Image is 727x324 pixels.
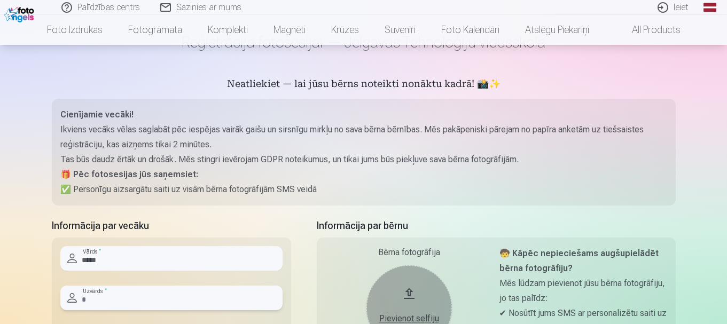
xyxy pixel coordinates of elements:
a: Komplekti [195,15,261,45]
strong: Cienījamie vecāki! [60,109,134,120]
img: /fa1 [4,4,37,22]
a: Atslēgu piekariņi [512,15,602,45]
strong: 🧒 Kāpēc nepieciešams augšupielādēt bērna fotogrāfiju? [499,248,659,273]
a: Foto kalendāri [428,15,512,45]
p: Ikviens vecāks vēlas saglabāt pēc iespējas vairāk gaišu un sirsnīgu mirkļu no sava bērna bērnības... [60,122,667,152]
h5: Informācija par bērnu [317,218,676,233]
h5: Informācija par vecāku [52,218,291,233]
p: Mēs lūdzam pievienot jūsu bērna fotogrāfiju, jo tas palīdz: [499,276,667,306]
a: All products [602,15,693,45]
div: Bērna fotogrāfija [325,246,493,259]
p: Tas būs daudz ērtāk un drošāk. Mēs stingri ievērojam GDPR noteikumus, un tikai jums būs piekļuve ... [60,152,667,167]
a: Foto izdrukas [34,15,115,45]
strong: 🎁 Pēc fotosesijas jūs saņemsiet: [60,169,198,179]
h5: Neatliekiet — lai jūsu bērns noteikti nonāktu kadrā! 📸✨ [52,77,676,92]
a: Suvenīri [372,15,428,45]
a: Fotogrāmata [115,15,195,45]
a: Magnēti [261,15,318,45]
p: ✅ Personīgu aizsargātu saiti uz visām bērna fotogrāfijām SMS veidā [60,182,667,197]
a: Krūzes [318,15,372,45]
